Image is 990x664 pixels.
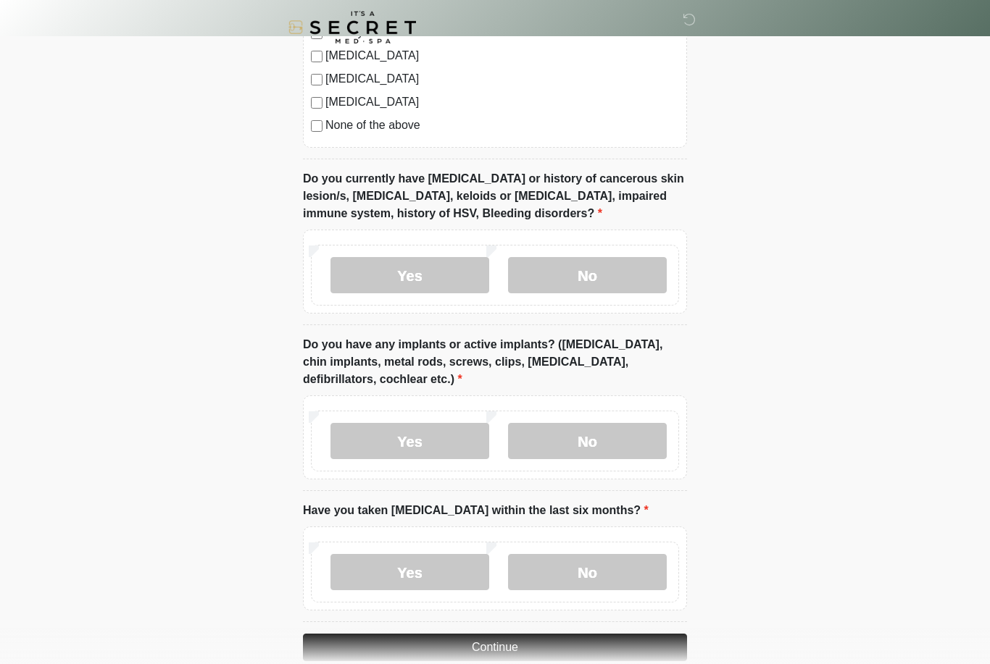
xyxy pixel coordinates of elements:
[330,554,489,590] label: Yes
[325,93,679,111] label: [MEDICAL_DATA]
[303,634,687,661] button: Continue
[311,51,323,62] input: [MEDICAL_DATA]
[311,97,323,109] input: [MEDICAL_DATA]
[508,554,667,590] label: No
[325,117,679,134] label: None of the above
[325,47,679,64] label: [MEDICAL_DATA]
[508,257,667,293] label: No
[330,257,489,293] label: Yes
[303,170,687,222] label: Do you currently have [MEDICAL_DATA] or history of cancerous skin lesion/s, [MEDICAL_DATA], keloi...
[303,502,649,519] label: Have you taken [MEDICAL_DATA] within the last six months?
[311,120,323,132] input: None of the above
[330,423,489,459] label: Yes
[508,423,667,459] label: No
[311,74,323,85] input: [MEDICAL_DATA]
[288,11,416,43] img: It's A Secret Med Spa Logo
[325,70,679,88] label: [MEDICAL_DATA]
[303,336,687,388] label: Do you have any implants or active implants? ([MEDICAL_DATA], chin implants, metal rods, screws, ...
